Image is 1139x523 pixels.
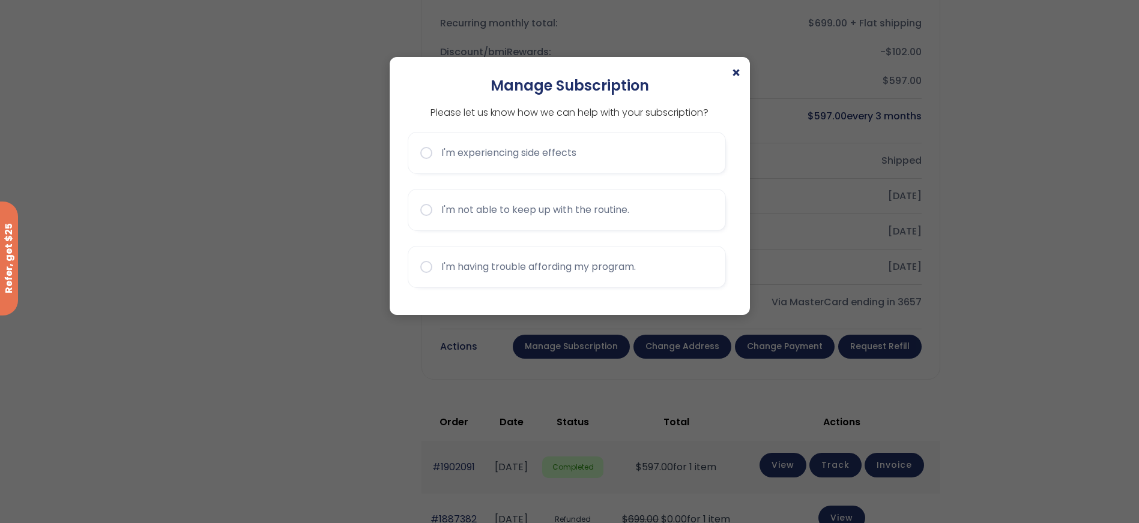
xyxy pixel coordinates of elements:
button: I'm having trouble affording my program. [408,246,726,288]
h2: Manage Subscription [408,75,732,96]
span: × [731,66,741,80]
p: Please let us know how we can help with your subscription? [408,105,732,121]
button: I'm experiencing side effects [408,132,726,174]
button: I'm not able to keep up with the routine. [408,189,726,231]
